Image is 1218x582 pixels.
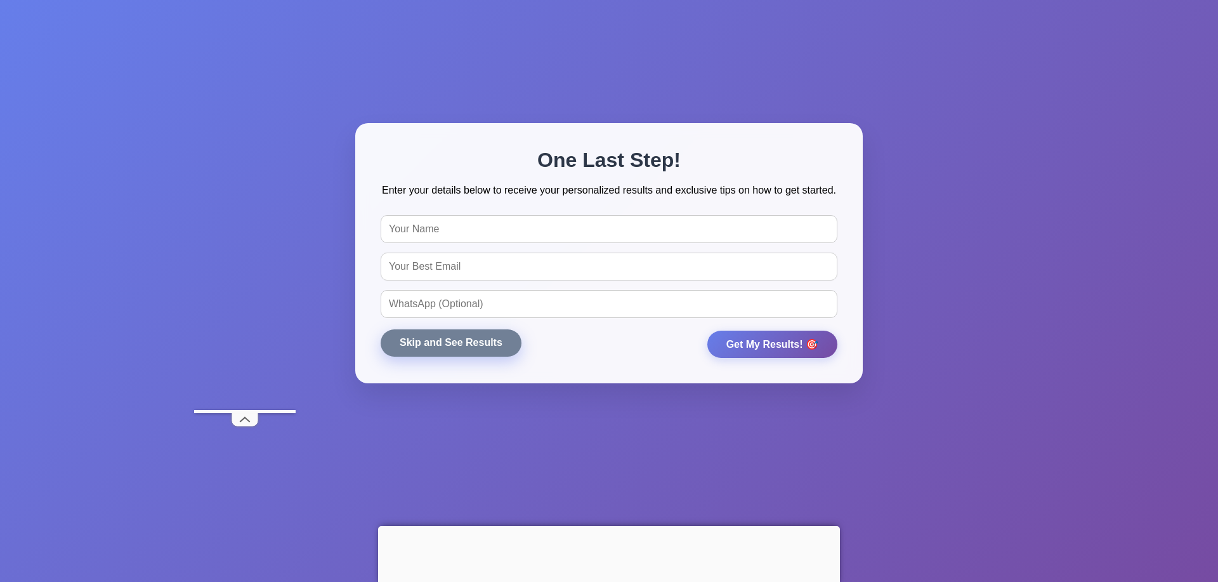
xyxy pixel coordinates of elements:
input: WhatsApp (Optional) [381,290,837,318]
button: Skip and See Results [381,329,521,357]
input: Your Best Email [381,253,837,281]
input: Your Name [381,215,837,243]
iframe: Advertisement [194,29,296,410]
h2: One Last Step! [381,149,837,172]
button: Get My Results! 🎯 [707,331,837,358]
p: Enter your details below to receive your personalized results and exclusive tips on how to get st... [381,185,837,196]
